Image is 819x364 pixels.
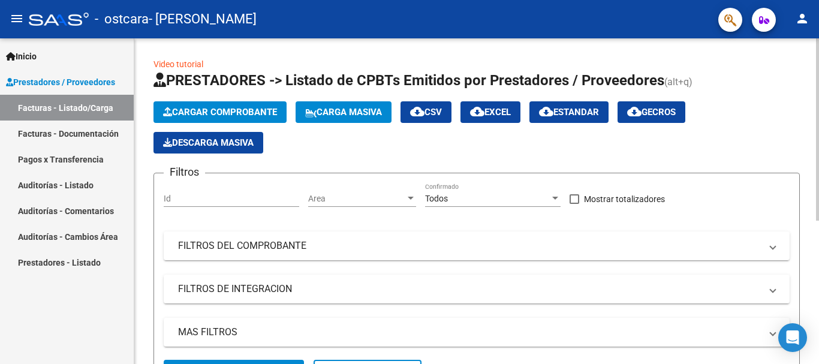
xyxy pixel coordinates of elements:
[539,104,553,119] mat-icon: cloud_download
[308,194,405,204] span: Area
[529,101,609,123] button: Estandar
[178,326,761,339] mat-panel-title: MAS FILTROS
[149,6,257,32] span: - [PERSON_NAME]
[401,101,451,123] button: CSV
[164,231,790,260] mat-expansion-panel-header: FILTROS DEL COMPROBANTE
[153,132,263,154] button: Descarga Masiva
[10,11,24,26] mat-icon: menu
[618,101,685,123] button: Gecros
[664,76,692,88] span: (alt+q)
[164,318,790,347] mat-expansion-panel-header: MAS FILTROS
[153,59,203,69] a: Video tutorial
[153,132,263,154] app-download-masive: Descarga masiva de comprobantes (adjuntos)
[153,101,287,123] button: Cargar Comprobante
[627,104,642,119] mat-icon: cloud_download
[178,239,761,252] mat-panel-title: FILTROS DEL COMPROBANTE
[163,137,254,148] span: Descarga Masiva
[795,11,809,26] mat-icon: person
[153,72,664,89] span: PRESTADORES -> Listado de CPBTs Emitidos por Prestadores / Proveedores
[305,107,382,118] span: Carga Masiva
[178,282,761,296] mat-panel-title: FILTROS DE INTEGRACION
[425,194,448,203] span: Todos
[296,101,392,123] button: Carga Masiva
[470,104,484,119] mat-icon: cloud_download
[627,107,676,118] span: Gecros
[95,6,149,32] span: - ostcara
[410,107,442,118] span: CSV
[163,107,277,118] span: Cargar Comprobante
[410,104,424,119] mat-icon: cloud_download
[164,164,205,181] h3: Filtros
[6,50,37,63] span: Inicio
[470,107,511,118] span: EXCEL
[6,76,115,89] span: Prestadores / Proveedores
[164,275,790,303] mat-expansion-panel-header: FILTROS DE INTEGRACION
[460,101,520,123] button: EXCEL
[539,107,599,118] span: Estandar
[778,323,807,352] div: Open Intercom Messenger
[584,192,665,206] span: Mostrar totalizadores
